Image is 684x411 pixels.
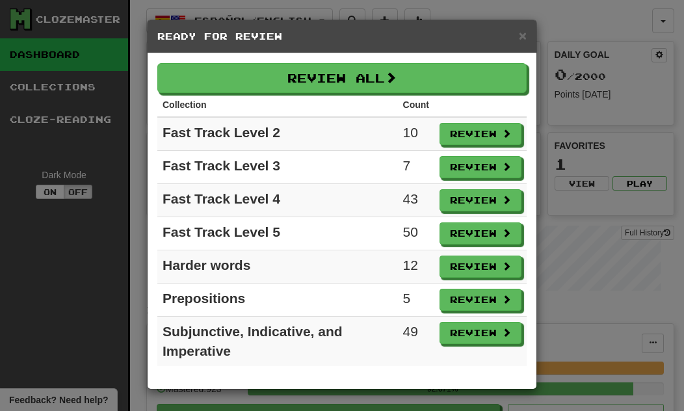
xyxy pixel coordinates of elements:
[157,30,527,43] h5: Ready for Review
[440,256,521,278] button: Review
[157,184,398,217] td: Fast Track Level 4
[398,93,434,117] th: Count
[157,217,398,250] td: Fast Track Level 5
[157,317,398,367] td: Subjunctive, Indicative, and Imperative
[398,317,434,367] td: 49
[519,29,527,42] button: Close
[157,284,398,317] td: Prepositions
[398,217,434,250] td: 50
[440,189,521,211] button: Review
[157,250,398,284] td: Harder words
[440,322,521,344] button: Review
[157,117,398,151] td: Fast Track Level 2
[398,250,434,284] td: 12
[398,184,434,217] td: 43
[440,222,521,245] button: Review
[157,151,398,184] td: Fast Track Level 3
[398,284,434,317] td: 5
[519,28,527,43] span: ×
[440,289,521,311] button: Review
[398,117,434,151] td: 10
[440,156,521,178] button: Review
[440,123,521,145] button: Review
[157,63,527,93] button: Review All
[157,93,398,117] th: Collection
[398,151,434,184] td: 7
